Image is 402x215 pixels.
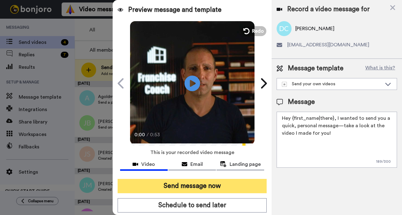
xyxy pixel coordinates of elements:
[147,131,149,138] span: /
[282,81,382,87] div: Send your own videos
[190,161,203,168] span: Email
[288,64,344,73] span: Message template
[287,41,369,49] span: [EMAIL_ADDRESS][DOMAIN_NAME]
[150,131,161,138] span: 0:53
[118,179,267,193] button: Send message now
[277,112,397,168] textarea: Hey {first_name|there}, I wanted to send you a quick, personal message—take a look at the video I...
[134,131,145,138] span: 0:00
[141,161,155,168] span: Video
[230,161,261,168] span: Landing page
[288,97,315,107] span: Message
[150,146,234,159] span: This is your recorded video message
[282,82,287,87] img: demo-template.svg
[363,64,397,73] button: What is this?
[118,198,267,213] button: Schedule to send later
